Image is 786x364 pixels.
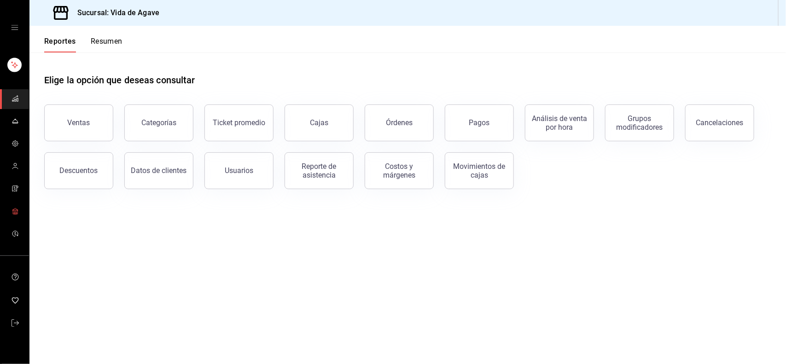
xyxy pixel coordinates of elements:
h1: Elige la opción que deseas consultar [44,73,195,87]
button: Resumen [91,37,122,52]
button: Grupos modificadores [605,104,674,141]
div: Grupos modificadores [611,114,668,132]
button: open drawer [11,24,18,31]
button: Movimientos de cajas [445,152,514,189]
div: Cancelaciones [696,118,744,127]
button: Ticket promedio [204,104,274,141]
div: Ticket promedio [213,118,265,127]
button: Órdenes [365,104,434,141]
h3: Sucursal: Vida de Agave [70,7,159,18]
div: Categorías [141,118,176,127]
div: Movimientos de cajas [451,162,508,179]
button: Análisis de venta por hora [525,104,594,141]
div: Usuarios [225,166,253,175]
div: Análisis de venta por hora [531,114,588,132]
div: Datos de clientes [131,166,187,175]
div: Cajas [310,118,328,127]
div: Pagos [469,118,490,127]
button: Cajas [285,104,354,141]
div: Descuentos [60,166,98,175]
button: Reporte de asistencia [285,152,354,189]
button: Costos y márgenes [365,152,434,189]
button: Datos de clientes [124,152,193,189]
button: Categorías [124,104,193,141]
button: Usuarios [204,152,274,189]
div: Órdenes [386,118,413,127]
button: Reportes [44,37,76,52]
button: Ventas [44,104,113,141]
button: Descuentos [44,152,113,189]
div: Reporte de asistencia [291,162,348,179]
div: navigation tabs [44,37,122,52]
div: Ventas [68,118,90,127]
button: Cancelaciones [685,104,754,141]
button: Pagos [445,104,514,141]
div: Costos y márgenes [371,162,428,179]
